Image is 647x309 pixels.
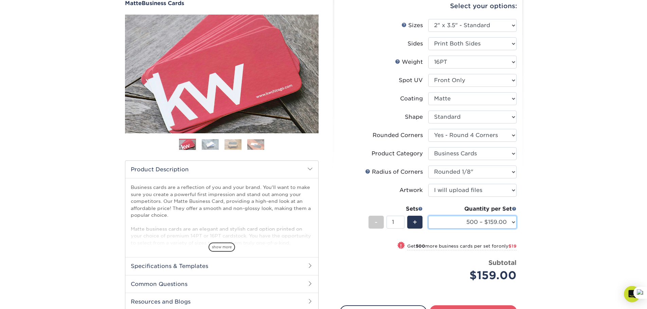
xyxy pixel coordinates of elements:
span: show more [209,243,235,252]
img: Business Cards 04 [247,139,264,150]
div: Spot UV [399,76,423,84]
h2: Product Description [125,161,318,178]
span: - [375,217,378,227]
div: Shape [405,113,423,121]
span: $19 [508,244,517,249]
h2: Specifications & Templates [125,257,318,275]
strong: 500 [416,244,425,249]
div: Artwork [399,186,423,194]
div: Product Category [372,150,423,158]
div: Sizes [401,21,423,30]
div: Sides [408,40,423,48]
h2: Common Questions [125,275,318,293]
div: Rounded Corners [373,131,423,139]
img: Business Cards 02 [202,139,219,150]
span: only [499,244,517,249]
span: ! [400,242,402,249]
small: Get more business cards per set for [407,244,517,250]
div: $159.00 [433,267,517,284]
div: Sets [369,205,423,213]
div: Quantity per Set [428,205,517,213]
div: Radius of Corners [365,168,423,176]
span: + [413,217,417,227]
p: Business cards are a reflection of you and your brand. You'll want to make sure you create a powe... [131,184,313,281]
div: Open Intercom Messenger [624,286,640,302]
div: Coating [400,95,423,103]
img: Business Cards 01 [179,136,196,153]
img: Business Cards 03 [224,139,241,150]
div: Weight [395,58,423,66]
strong: Subtotal [488,259,517,266]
